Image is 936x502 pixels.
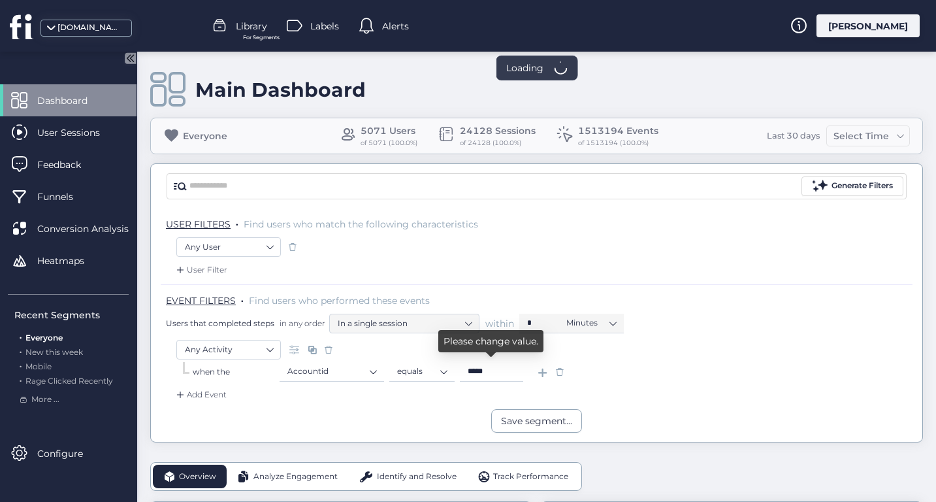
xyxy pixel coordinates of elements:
span: Overview [179,471,216,483]
nz-select-item: In a single session [338,314,471,333]
span: within [485,317,514,330]
div: [PERSON_NAME] [816,14,920,37]
span: . [20,373,22,386]
div: Generate Filters [831,180,893,192]
div: Recent Segments [14,308,129,322]
span: Rage Clicked Recently [25,376,113,386]
span: More ... [31,393,59,406]
nz-select-item: Accountid [287,361,376,381]
span: . [20,330,22,343]
span: . [20,359,22,371]
nz-select-item: Minutes [566,313,616,333]
span: Labels [310,19,339,33]
span: Find users who match the following characteristics [244,218,478,230]
span: . [20,344,22,357]
nz-select-item: Any Activity [185,340,272,360]
span: Dashboard [37,93,107,108]
div: Main Dashboard [195,78,366,102]
span: in any order [277,318,325,329]
span: Library [236,19,267,33]
div: Add Event [174,388,227,401]
span: Mobile [25,361,52,371]
span: Configure [37,446,103,461]
span: Track Performance [493,471,568,483]
div: User Filter [174,263,227,276]
span: Identify and Resolve [377,471,457,483]
span: Everyone [25,333,63,343]
span: Funnels [37,190,93,204]
span: Heatmaps [37,254,104,268]
span: For Segments [243,33,280,42]
span: Feedback [37,158,101,172]
span: EVENT FILTERS [166,295,236,307]
span: Find users who performed these events [249,295,430,307]
span: Conversion Analysis [37,222,148,236]
span: Alerts [382,19,409,33]
span: Loading [506,61,543,75]
button: Generate Filters [801,176,903,196]
span: Users that completed steps [166,318,274,329]
span: Analyze Engagement [253,471,338,483]
div: Please change value. [438,330,543,352]
div: [DOMAIN_NAME] [57,22,123,34]
span: User Sessions [37,125,120,140]
div: Save segment... [501,414,572,428]
nz-select-item: equals [397,361,447,381]
div: when the [193,366,280,378]
nz-select-item: Any User [185,237,272,257]
span: . [241,292,244,305]
span: . [236,216,238,229]
span: USER FILTERS [166,218,231,230]
span: New this week [25,347,83,357]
